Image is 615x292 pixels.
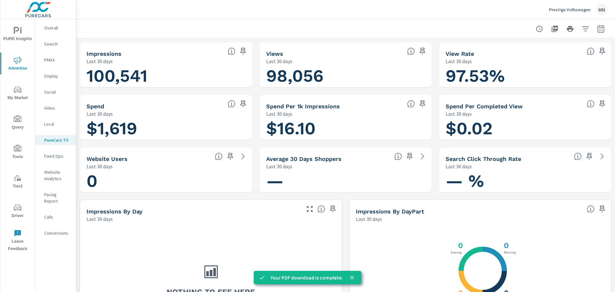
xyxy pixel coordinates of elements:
[35,228,76,238] div: Conversions
[574,153,582,160] span: Percentage of users who viewed your campaigns who clicked through to your website. For example, i...
[446,170,605,192] h1: — %
[596,4,607,15] div: MN
[2,27,33,43] span: PURE Insights
[86,155,127,162] h5: Website Users
[266,110,292,118] p: Last 30 days
[86,170,246,192] h1: 0
[417,99,428,109] span: Save this to your personalized report
[503,241,509,250] h3: 0
[417,151,428,162] a: See more details in report
[548,22,561,35] button: "Export Report to PDF"
[35,23,76,33] div: Overall
[2,174,33,190] span: Tier2
[2,145,33,161] span: Tools
[0,19,35,255] div: nav menu
[86,110,113,118] p: Last 30 days
[266,163,292,170] p: Last 30 days
[266,50,283,57] h5: Views
[587,47,594,55] span: Percentage of Impressions where the ad was viewed completely. “Impressions” divided by “Views”. [...
[503,251,517,254] p: Morning
[35,151,76,161] div: Fixed Ops
[266,65,425,87] h1: 98,056
[44,214,71,220] p: Calls
[238,151,248,162] a: See more details in report
[44,169,71,182] p: Website Analytics
[2,56,33,72] span: Advertise
[266,155,341,162] h5: Average 30 Days Shoppers
[457,241,463,250] h3: 0
[35,103,76,113] div: Video
[35,190,76,206] div: Pacing Report
[446,65,605,87] h1: 97.53%
[266,57,292,65] p: Last 30 days
[86,65,246,87] h1: 100,541
[2,229,33,253] span: Leave Feedback
[446,118,605,139] h1: $0.02
[417,46,428,56] span: Save this to your personalized report
[215,153,223,160] span: Unique website visitors over the selected time period. [Source: Website Analytics]
[44,153,71,159] p: Fixed Ops
[584,151,594,162] span: Save this to your personalized report
[86,215,113,223] p: Last 30 days
[44,41,71,47] p: Search
[238,99,248,109] span: Save this to your personalized report
[228,47,235,55] span: Number of times your connected TV ad was presented to a user. [Source: This data is provided by t...
[44,191,71,204] p: Pacing Report
[328,204,338,214] span: Save this to your personalized report
[446,163,472,170] p: Last 30 days
[405,151,415,162] span: Save this to your personalized report
[356,208,424,215] h5: Impressions by DayPart
[35,55,76,65] div: PMAX
[597,46,607,56] span: Save this to your personalized report
[44,230,71,236] p: Conversions
[35,87,76,97] div: Social
[266,170,425,192] h1: —
[86,50,121,57] h5: Impressions
[86,57,113,65] p: Last 30 days
[44,137,71,143] p: PureCars TV
[587,205,594,213] span: Only DoubleClick Video impressions can be broken down by time of day.
[225,151,235,162] span: Save this to your personalized report
[44,57,71,63] p: PMAX
[2,86,33,102] span: My Market
[86,208,143,215] h5: Impressions by Day
[44,25,71,31] p: Overall
[407,47,415,55] span: Number of times your connected TV ad was viewed completely by a user. [Source: This data is provi...
[407,100,415,108] span: Total spend per 1,000 impressions. [Source: This data is provided by the video advertising platform]
[35,71,76,81] div: Display
[449,251,463,254] p: Evening
[446,110,472,118] p: Last 30 days
[446,50,474,57] h5: View Rate
[579,22,592,35] button: Apply Filters
[348,273,356,282] button: close
[86,163,113,170] p: Last 30 days
[266,118,425,139] h1: $16.10
[44,89,71,95] p: Social
[86,103,104,110] h5: Spend
[317,205,325,213] span: The number of impressions, broken down by the day of the week they occurred.
[44,73,71,79] p: Display
[2,204,33,220] span: Driver
[446,155,521,162] h5: Search Click Through Rate
[270,274,343,281] p: Your PDF download is complete.
[597,99,607,109] span: Save this to your personalized report
[35,135,76,145] div: PureCars TV
[35,212,76,222] div: Calls
[394,153,402,160] span: A rolling 30 day total of daily Shoppers on the dealership website, averaged over the selected da...
[35,167,76,183] div: Website Analytics
[35,39,76,49] div: Search
[44,121,71,127] p: Local
[446,103,523,110] h5: Spend Per Completed View
[356,215,382,223] p: Last 30 days
[35,119,76,129] div: Local
[305,204,315,214] button: Make Fullscreen
[2,115,33,131] span: Query
[228,100,235,108] span: Cost of your connected TV ad campaigns. [Source: This data is provided by the video advertising p...
[44,105,71,111] p: Video
[266,103,340,110] h5: Spend Per 1k Impressions
[587,100,594,108] span: Total spend per 1,000 impressions. [Source: This data is provided by the video advertising platform]
[549,7,591,13] p: Prestige Volkswagen
[446,57,472,65] p: Last 30 days
[86,118,246,139] h1: $1,619
[238,46,248,56] span: Save this to your personalized report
